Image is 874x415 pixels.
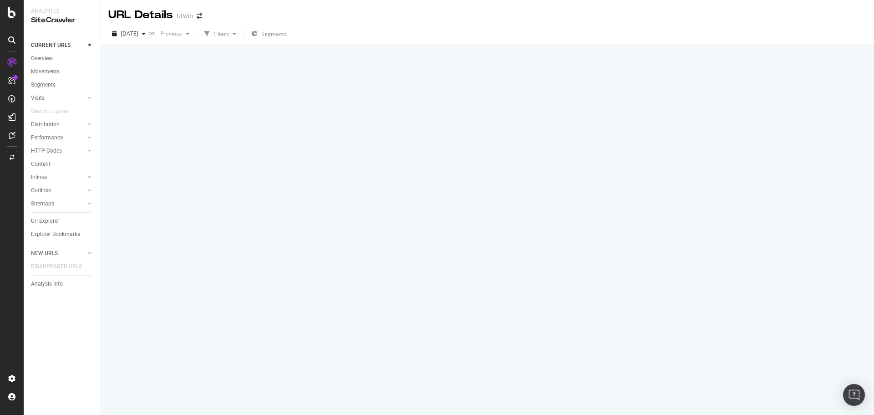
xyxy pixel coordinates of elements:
[31,159,94,169] a: Content
[31,41,71,50] div: CURRENT URLS
[31,54,53,63] div: Overview
[201,26,240,41] button: Filters
[31,249,58,258] div: NEW URLS
[31,230,80,239] div: Explorer Bookmarks
[177,11,193,20] div: Utwin
[31,159,51,169] div: Content
[31,173,85,182] a: Inlinks
[31,262,82,272] div: DISAPPEARED URLS
[108,7,173,23] div: URL Details
[31,7,93,15] div: Analytics
[31,67,60,77] div: Movements
[31,279,63,289] div: Analysis Info
[31,186,85,195] a: Outlinks
[31,107,69,116] div: Search Engines
[31,133,63,143] div: Performance
[108,26,149,41] button: [DATE]
[31,54,94,63] a: Overview
[157,26,193,41] button: Previous
[31,41,85,50] a: CURRENT URLS
[31,80,94,90] a: Segments
[31,216,59,226] div: Url Explorer
[31,216,94,226] a: Url Explorer
[31,199,85,209] a: Sitemaps
[31,146,62,156] div: HTTP Codes
[261,30,287,38] span: Segments
[31,199,54,209] div: Sitemaps
[248,26,290,41] button: Segments
[31,279,94,289] a: Analysis Info
[31,120,60,129] div: Distribution
[31,80,56,90] div: Segments
[31,15,93,26] div: SiteCrawler
[31,230,94,239] a: Explorer Bookmarks
[31,262,91,272] a: DISAPPEARED URLS
[31,146,85,156] a: HTTP Codes
[843,384,865,406] div: Open Intercom Messenger
[31,107,78,116] a: Search Engines
[213,30,229,38] div: Filters
[31,173,47,182] div: Inlinks
[31,133,85,143] a: Performance
[31,120,85,129] a: Distribution
[31,93,85,103] a: Visits
[31,249,85,258] a: NEW URLS
[149,29,157,37] span: vs
[31,186,51,195] div: Outlinks
[157,30,182,37] span: Previous
[197,13,202,19] div: arrow-right-arrow-left
[121,30,138,37] span: 2025 Sep. 18th
[31,93,45,103] div: Visits
[31,67,94,77] a: Movements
